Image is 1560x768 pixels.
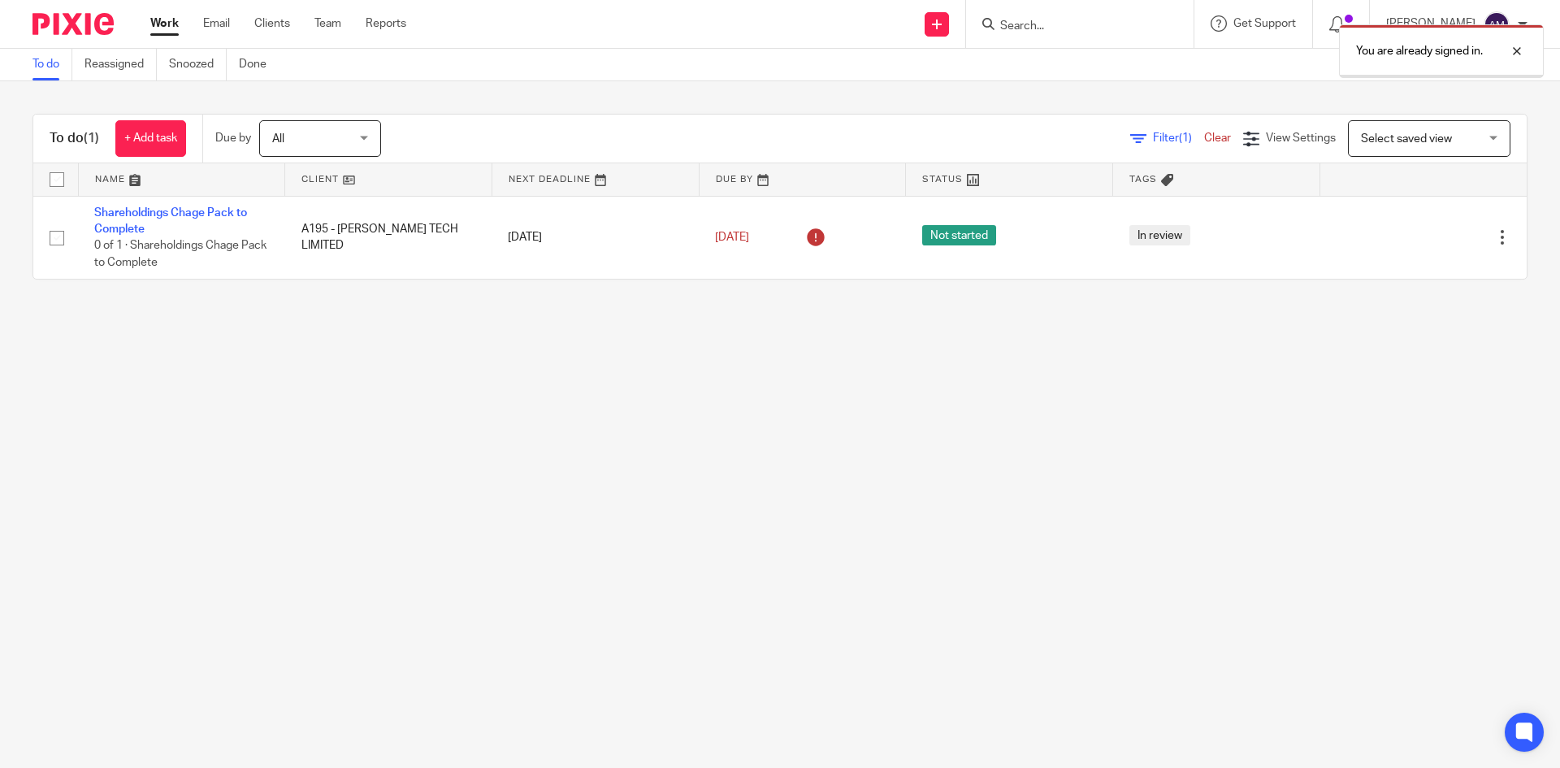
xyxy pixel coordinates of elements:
[285,196,492,279] td: A195 - [PERSON_NAME] TECH LIMITED
[32,49,72,80] a: To do
[115,120,186,157] a: + Add task
[84,132,99,145] span: (1)
[254,15,290,32] a: Clients
[1361,133,1452,145] span: Select saved view
[272,133,284,145] span: All
[715,232,749,243] span: [DATE]
[215,130,251,146] p: Due by
[1266,132,1336,144] span: View Settings
[239,49,279,80] a: Done
[922,225,996,245] span: Not started
[150,15,179,32] a: Work
[1129,225,1190,245] span: In review
[492,196,699,279] td: [DATE]
[1129,175,1157,184] span: Tags
[50,130,99,147] h1: To do
[314,15,341,32] a: Team
[84,49,157,80] a: Reassigned
[1484,11,1510,37] img: svg%3E
[94,240,266,268] span: 0 of 1 · Shareholdings Chage Pack to Complete
[94,207,247,235] a: Shareholdings Chage Pack to Complete
[366,15,406,32] a: Reports
[1356,43,1483,59] p: You are already signed in.
[32,13,114,35] img: Pixie
[169,49,227,80] a: Snoozed
[1153,132,1204,144] span: Filter
[1179,132,1192,144] span: (1)
[203,15,230,32] a: Email
[1204,132,1231,144] a: Clear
